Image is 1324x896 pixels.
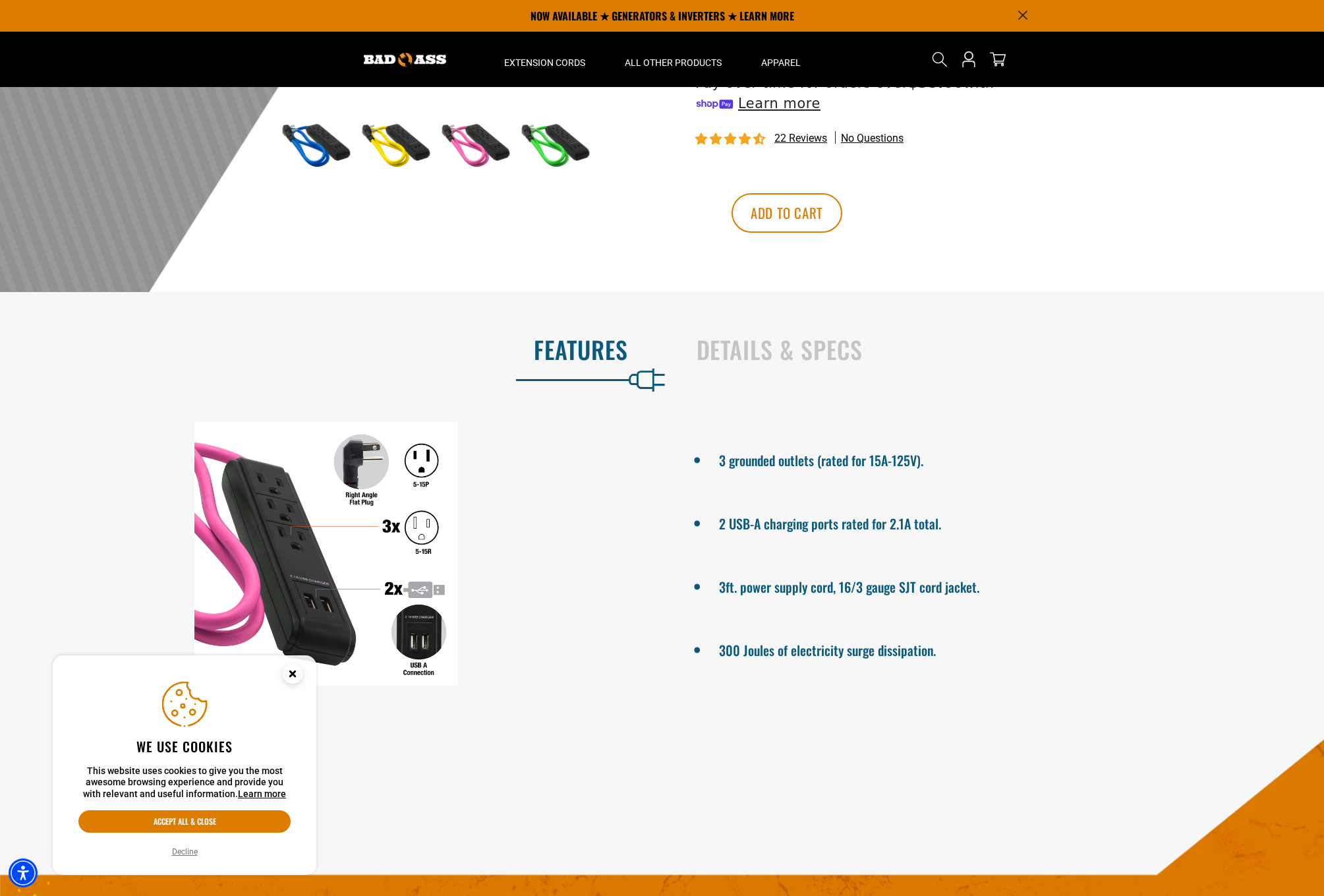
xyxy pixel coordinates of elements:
span: 22 reviews [774,132,827,144]
h2: Features [28,336,628,363]
span: Extension Cords [504,57,585,69]
summary: Extension Cords [484,32,605,87]
h2: We use cookies [78,738,291,755]
button: Decline [168,845,202,858]
span: Apparel [761,57,801,69]
img: pink [436,108,512,185]
summary: All Other Products [605,32,741,87]
button: Add to cart [732,193,842,233]
button: Close this option [269,655,316,696]
li: 2 USB-A charging ports rated for 2.1A total. [718,510,1279,534]
a: This website uses cookies to give you the most awesome browsing experience and provide you with r... [238,789,286,799]
summary: Search [929,49,950,70]
span: 4.36 stars [695,133,768,146]
span: All Other Products [625,57,722,69]
div: Accessibility Menu [9,858,38,887]
button: Accept all & close [78,810,291,833]
li: 3ft. power supply cord, 16/3 gauge SJT cord jacket. [718,574,1279,597]
a: cart [987,51,1008,67]
span: No questions [841,131,904,146]
summary: Apparel [741,32,820,87]
img: blue [276,108,353,185]
img: Bad Ass Extension Cords [364,53,446,67]
li: 300 Joules of electricity surge dissipation. [718,637,1279,661]
p: This website uses cookies to give you the most awesome browsing experience and provide you with r... [78,765,291,800]
aside: Cookie Consent [53,655,316,876]
h2: Details & Specs [697,336,1297,363]
img: green [515,108,592,185]
li: 3 grounded outlets (rated for 15A-125V). [718,447,1279,471]
a: Open this option [958,32,979,87]
img: yellow [356,108,432,185]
